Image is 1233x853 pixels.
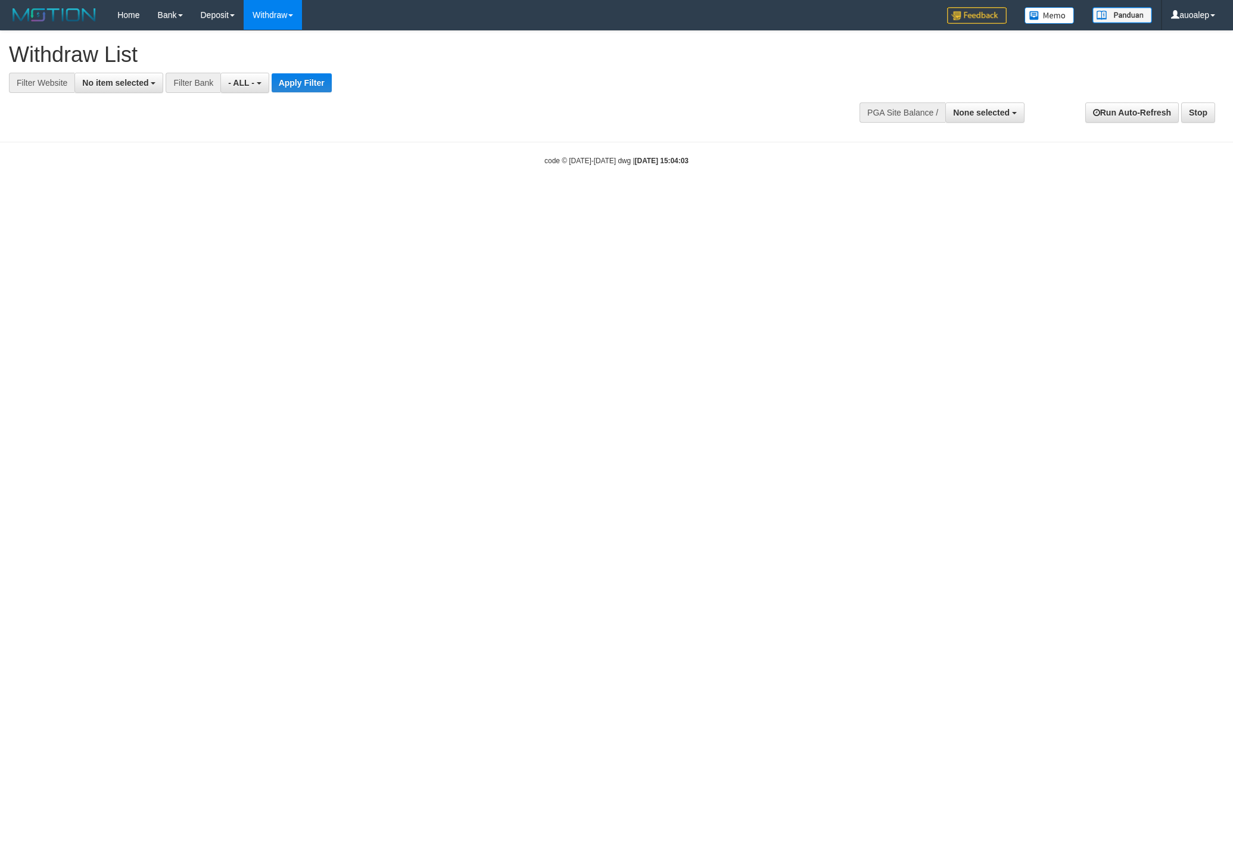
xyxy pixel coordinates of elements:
[1092,7,1152,23] img: panduan.png
[1085,102,1179,123] a: Run Auto-Refresh
[1181,102,1215,123] a: Stop
[272,73,332,92] button: Apply Filter
[860,102,945,123] div: PGA Site Balance /
[9,73,74,93] div: Filter Website
[635,157,689,165] strong: [DATE] 15:04:03
[228,78,254,88] span: - ALL -
[945,102,1025,123] button: None selected
[544,157,689,165] small: code © [DATE]-[DATE] dwg |
[953,108,1010,117] span: None selected
[947,7,1007,24] img: Feedback.jpg
[74,73,163,93] button: No item selected
[166,73,220,93] div: Filter Bank
[220,73,269,93] button: - ALL -
[1025,7,1075,24] img: Button%20Memo.svg
[9,43,810,67] h1: Withdraw List
[82,78,148,88] span: No item selected
[9,6,99,24] img: MOTION_logo.png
